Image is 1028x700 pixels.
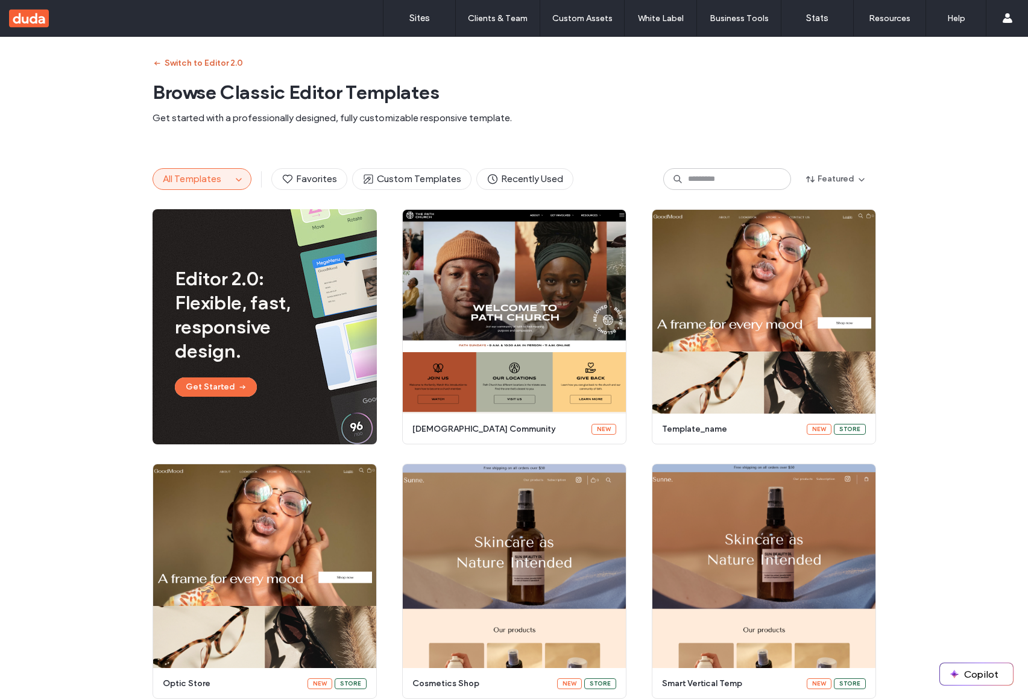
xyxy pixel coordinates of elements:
[591,424,616,435] div: New
[834,424,866,435] div: Store
[834,678,866,689] div: Store
[153,54,243,73] button: Switch to Editor 2.0
[806,13,828,24] label: Stats
[662,678,799,690] span: smart vertical temp
[476,168,573,190] button: Recently Used
[153,169,232,189] button: All Templates
[175,377,257,397] button: Get Started
[638,13,684,24] label: White Label
[807,678,831,689] div: New
[487,172,563,186] span: Recently Used
[409,13,430,24] label: Sites
[271,168,347,190] button: Favorites
[796,169,876,189] button: Featured
[662,423,799,435] span: template_name
[362,172,461,186] span: Custom Templates
[468,13,528,24] label: Clients & Team
[153,80,876,104] span: Browse Classic Editor Templates
[307,678,332,689] div: New
[153,112,876,125] span: Get started with a professionally designed, fully customizable responsive template.
[869,13,910,24] label: Resources
[412,678,550,690] span: cosmetics shop
[335,678,367,689] div: Store
[412,423,584,435] span: [DEMOGRAPHIC_DATA] community
[557,678,582,689] div: New
[163,173,221,184] span: All Templates
[807,424,831,435] div: New
[352,168,471,190] button: Custom Templates
[947,13,965,24] label: Help
[175,266,323,363] span: Editor 2.0: Flexible, fast, responsive design.
[940,663,1013,685] button: Copilot
[710,13,769,24] label: Business Tools
[584,678,616,689] div: Store
[163,678,300,690] span: optic store
[552,13,613,24] label: Custom Assets
[282,172,337,186] span: Favorites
